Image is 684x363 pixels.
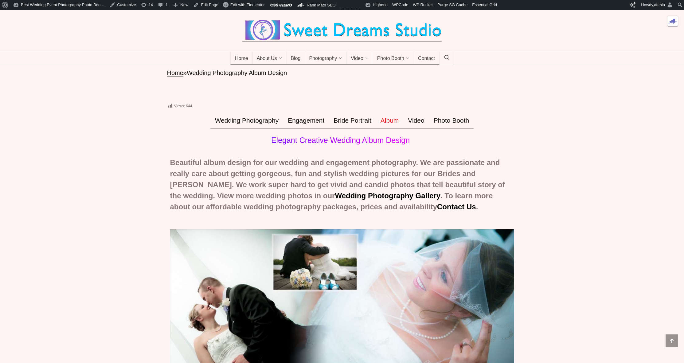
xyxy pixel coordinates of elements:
[210,112,283,128] a: Wedding Photography
[305,51,347,65] a: Photography
[187,69,287,76] span: Wedding Photography Album Design
[377,56,404,62] span: Photo Booth
[186,104,192,108] span: 644
[230,51,253,65] a: Home
[329,112,376,128] a: Bride Portrait
[170,157,514,212] h2: Beautiful album design for our wedding and engagement photography. We are passionate and really c...
[654,2,665,7] span: admin
[167,69,517,77] nav: breadcrumbs
[230,2,265,7] span: Edit with Elementor
[472,2,497,7] span: Essential Grid
[309,56,337,62] span: Photography
[286,51,305,65] a: Blog
[429,112,474,128] a: Photo Booth
[373,51,414,65] a: Photo Booth
[242,19,442,41] img: Best Wedding Event Photography Photo Booth Videography NJ NY
[257,56,277,62] span: About Us
[418,56,435,62] span: Contact
[283,112,329,128] a: Engagement
[235,56,248,62] span: Home
[307,3,336,7] span: Rank Math SEO
[437,203,476,211] a: Contact Us
[271,136,410,144] span: Elegant Creative Wedding Album Design
[167,69,183,77] a: Home
[291,56,300,62] span: Blog
[351,56,363,62] span: Video
[376,112,404,128] a: Album
[346,51,373,65] a: Video
[335,191,440,200] a: Wedding Photography Gallery
[403,112,429,128] a: Video
[174,104,185,108] span: Views:
[414,51,440,65] a: Contact
[252,51,287,65] a: About Us
[183,69,187,76] span: »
